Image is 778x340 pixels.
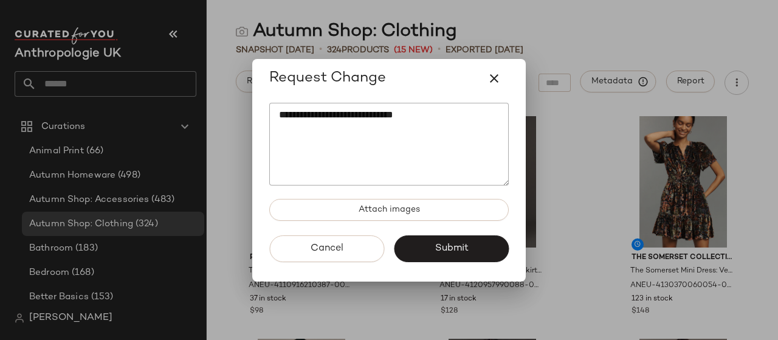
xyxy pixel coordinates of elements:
button: Submit [394,235,509,262]
span: Request Change [269,69,386,88]
span: Cancel [310,243,343,254]
button: Attach images [269,199,509,221]
button: Cancel [269,235,384,262]
span: Submit [434,243,468,254]
span: Attach images [358,205,420,215]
